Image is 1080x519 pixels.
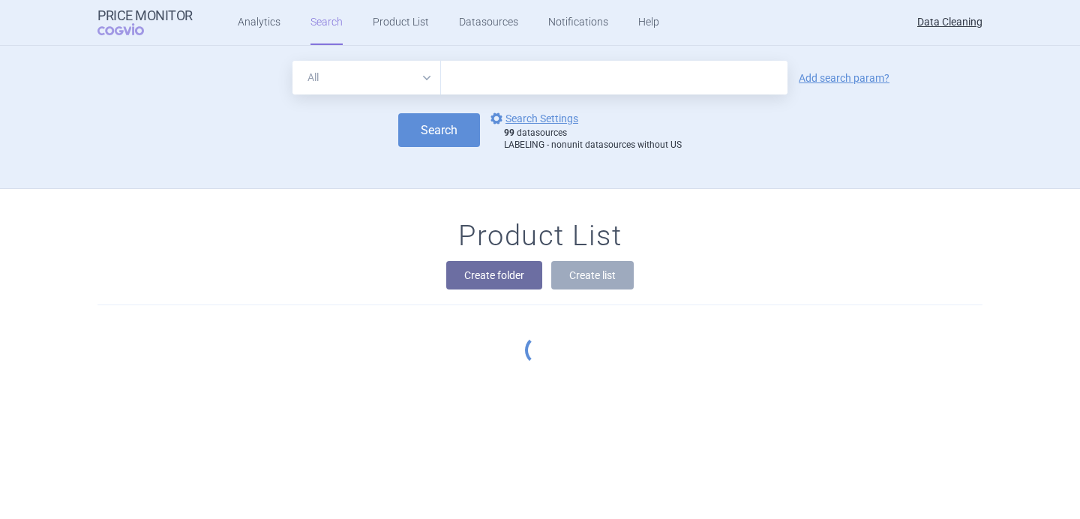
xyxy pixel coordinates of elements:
button: Search [398,113,480,147]
a: Price MonitorCOGVIO [97,8,193,37]
button: Create folder [446,261,542,289]
h1: Product List [458,219,622,253]
strong: Price Monitor [97,8,193,23]
div: datasources LABELING - nonunit datasources without US [504,127,682,151]
span: COGVIO [97,23,165,35]
strong: 99 [504,127,514,138]
a: Search Settings [487,109,578,127]
a: Add search param? [799,73,889,83]
button: Create list [551,261,634,289]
